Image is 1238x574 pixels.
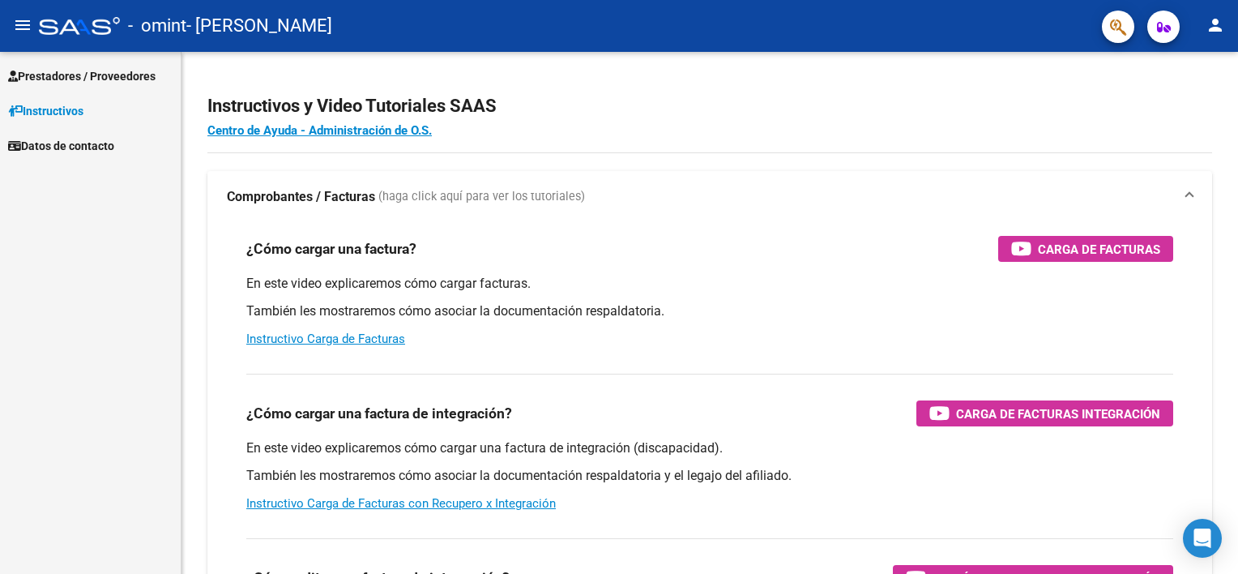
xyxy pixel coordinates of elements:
a: Centro de Ayuda - Administración de O.S. [207,123,432,138]
strong: Comprobantes / Facturas [227,188,375,206]
a: Instructivo Carga de Facturas con Recupero x Integración [246,496,556,511]
h2: Instructivos y Video Tutoriales SAAS [207,91,1212,122]
mat-icon: menu [13,15,32,35]
p: En este video explicaremos cómo cargar una factura de integración (discapacidad). [246,439,1173,457]
p: También les mostraremos cómo asociar la documentación respaldatoria y el legajo del afiliado. [246,467,1173,485]
p: En este video explicaremos cómo cargar facturas. [246,275,1173,293]
h3: ¿Cómo cargar una factura de integración? [246,402,512,425]
span: Carga de Facturas [1038,239,1160,259]
span: Carga de Facturas Integración [956,404,1160,424]
mat-icon: person [1206,15,1225,35]
span: - [PERSON_NAME] [186,8,332,44]
span: - omint [128,8,186,44]
h3: ¿Cómo cargar una factura? [246,238,416,260]
button: Carga de Facturas [998,236,1173,262]
div: Open Intercom Messenger [1183,519,1222,558]
mat-expansion-panel-header: Comprobantes / Facturas (haga click aquí para ver los tutoriales) [207,171,1212,223]
span: Instructivos [8,102,83,120]
p: También les mostraremos cómo asociar la documentación respaldatoria. [246,302,1173,320]
span: Datos de contacto [8,137,114,155]
span: (haga click aquí para ver los tutoriales) [378,188,585,206]
a: Instructivo Carga de Facturas [246,332,405,346]
span: Prestadores / Proveedores [8,67,156,85]
button: Carga de Facturas Integración [916,401,1173,426]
